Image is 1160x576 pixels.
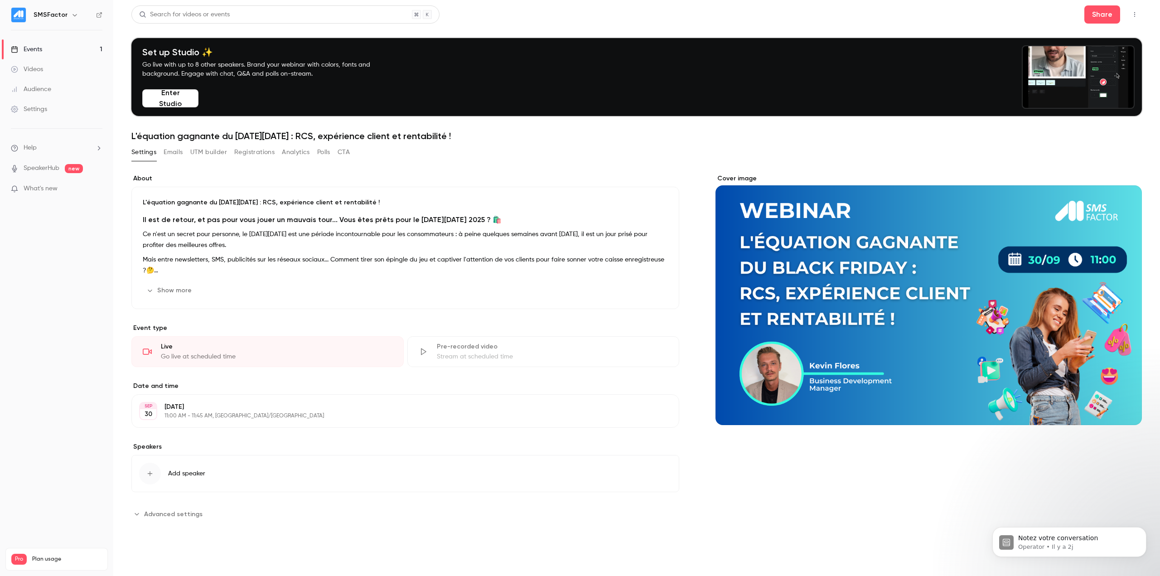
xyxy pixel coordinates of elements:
div: Pre-recorded video [437,342,668,351]
label: Date and time [131,382,679,391]
span: Help [24,143,37,153]
li: help-dropdown-opener [11,143,102,153]
h6: SMSFactor [34,10,68,19]
div: SEP [140,403,156,409]
div: Pre-recorded videoStream at scheduled time [407,336,680,367]
span: Pro [11,554,27,565]
section: Advanced settings [131,507,679,521]
div: Search for videos or events [139,10,230,19]
p: L'équation gagnante du [DATE][DATE] : RCS, expérience client et rentabilité ! [143,198,668,207]
section: Cover image [715,174,1142,425]
p: [DATE] [164,402,631,411]
button: CTA [338,145,350,160]
button: Enter Studio [142,89,198,107]
button: UTM builder [190,145,227,160]
label: About [131,174,679,183]
label: Speakers [131,442,679,451]
button: Share [1084,5,1120,24]
div: Live [161,342,392,351]
strong: 🤔 [146,267,158,274]
p: 30 [145,410,152,419]
button: Analytics [282,145,310,160]
img: SMSFactor [11,8,26,22]
p: Mais entre newsletters, SMS, publicités sur les réseaux sociaux... Comment tirer son épingle du j... [143,254,668,276]
p: Go live with up to 8 other speakers. Brand your webinar with colors, fonts and background. Engage... [142,60,391,78]
div: Settings [11,105,47,114]
div: Videos [11,65,43,74]
p: Event type [131,324,679,333]
button: Settings [131,145,156,160]
button: Add speaker [131,455,679,492]
span: Add speaker [168,469,205,478]
div: Audience [11,85,51,94]
iframe: Intercom notifications message [979,508,1160,571]
h2: Il est de retour, et pas pour vous jouer un mauvais tour... Vous êtes prêts pour le [DATE][DATE] ... [143,214,668,225]
h1: L'équation gagnante du [DATE][DATE] : RCS, expérience client et rentabilité ! [131,131,1142,141]
div: LiveGo live at scheduled time [131,336,404,367]
div: Go live at scheduled time [161,352,392,361]
span: What's new [24,184,58,194]
span: Plan usage [32,556,102,563]
div: Events [11,45,42,54]
button: Show more [143,283,197,298]
button: Advanced settings [131,507,208,521]
div: Stream at scheduled time [437,352,668,361]
button: Emails [164,145,183,160]
label: Cover image [715,174,1142,183]
button: Polls [317,145,330,160]
span: new [65,164,83,173]
button: Registrations [234,145,275,160]
h4: Set up Studio ✨ [142,47,391,58]
a: SpeakerHub [24,164,59,173]
span: Advanced settings [144,509,203,519]
p: Ce n'est un secret pour personne, le [DATE][DATE] est une période incontournable pour les consomm... [143,229,668,251]
p: 11:00 AM - 11:45 AM, [GEOGRAPHIC_DATA]/[GEOGRAPHIC_DATA] [164,412,631,420]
